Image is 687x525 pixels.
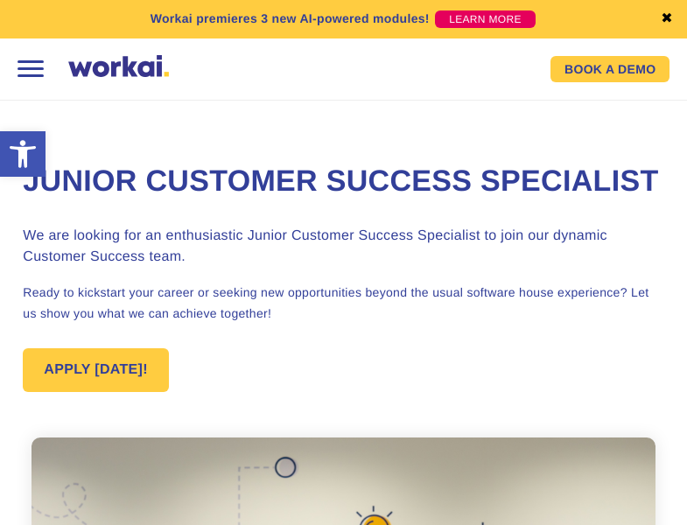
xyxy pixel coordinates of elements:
[550,56,669,82] a: BOOK A DEMO
[23,226,663,268] h3: We are looking for an enthusiastic Junior Customer Success Specialist to join our dynamic Custome...
[151,10,430,28] p: Workai premieres 3 new AI-powered modules!
[435,10,536,28] a: LEARN MORE
[23,348,169,392] a: APPLY [DATE]!
[23,162,663,202] h1: Junior Customer Success Specialist
[23,282,663,324] p: Ready to kickstart your career or seeking new opportunities beyond the usual software house exper...
[661,12,673,26] a: ✖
